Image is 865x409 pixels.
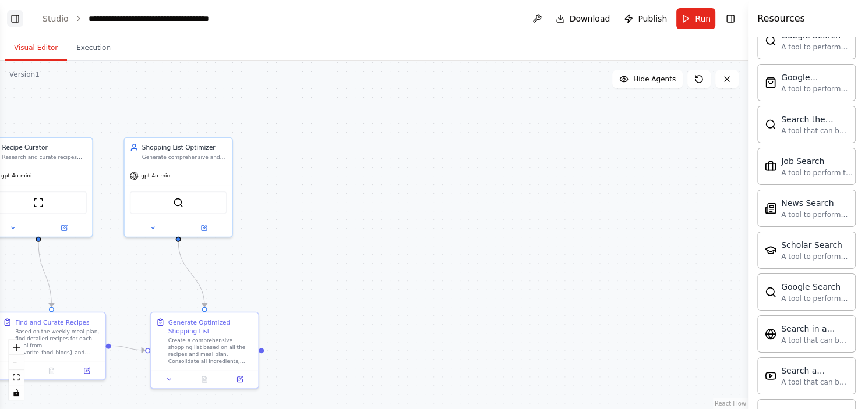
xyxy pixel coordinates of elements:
span: Run [695,13,711,24]
a: React Flow attribution [715,400,746,407]
div: React Flow controls [9,340,24,400]
div: Recipe Curator [2,143,87,152]
button: Publish [619,8,672,29]
div: Google Shopping [781,72,848,83]
div: Research and curate recipes from {favorite_food_blogs} and discover new recipes that match the me... [2,154,87,161]
div: A tool that can be used to semantic search a query from a Youtube Channels content. [781,378,848,387]
img: SerpApiGoogleSearchTool [765,35,776,47]
button: No output available [186,374,223,385]
nav: breadcrumb [43,13,220,24]
span: gpt-4o-mini [1,172,31,179]
g: Edge from e8776ab4-f487-417b-83b1-99564836e881 to f4312ce9-9cdb-447a-9da5-92d72a9b0e17 [111,342,145,355]
img: SerplyScholarSearchTool [765,244,776,256]
div: A tool that can be used to search the internet with a search_query. Supports different search typ... [781,126,848,136]
button: zoom in [9,340,24,355]
div: A tool to perform Google search with a search_query. [781,294,848,303]
div: Generate Optimized Shopping List [168,318,253,335]
div: Search in a specific website [781,323,848,335]
span: Publish [638,13,667,24]
span: Download [570,13,610,24]
button: Open in side panel [72,365,102,376]
button: Hide right sidebar [722,10,739,27]
img: SerplyWebSearchTool [765,286,776,298]
img: SerplyNewsSearchTool [765,202,776,214]
img: ScrapeWebsiteTool [33,197,44,208]
div: A tool to perform to perform a job search in the [GEOGRAPHIC_DATA] with a search_query. [781,168,855,177]
div: Job Search [781,155,855,167]
div: Scholar Search [781,239,848,251]
button: Visual Editor [5,36,67,61]
span: Hide Agents [633,74,676,84]
div: Generate Optimized Shopping ListCreate a comprehensive shopping list based on all the recipes and... [150,312,259,389]
span: gpt-4o-mini [141,172,171,179]
div: A tool to perform to perform a Google search with a search_query. [781,42,848,52]
button: Execution [67,36,120,61]
button: Open in side panel [39,223,89,233]
button: toggle interactivity [9,385,24,400]
div: Find and Curate Recipes [15,318,89,326]
div: A tool that can be used to semantic search a query from a specific URL content. [781,336,848,345]
g: Edge from 6e7e3013-cce8-46a5-922a-50a4a44a8346 to e8776ab4-f487-417b-83b1-99564836e881 [34,241,56,307]
button: Hide Agents [612,70,683,88]
div: Version 1 [9,70,40,79]
div: Based on the weekly meal plan, find detailed recipes for each meal from {favorite_food_blogs} and... [15,328,100,356]
button: Run [676,8,715,29]
img: SerpApiGoogleShoppingTool [765,77,776,88]
div: Search a Youtube Channels content [781,365,848,376]
img: YoutubeChannelSearchTool [765,370,776,382]
a: Studio [43,14,69,23]
button: zoom out [9,355,24,370]
button: Download [551,8,615,29]
div: Shopping List Optimizer [142,143,227,152]
button: Open in side panel [225,374,255,385]
div: Search the internet with Serper [781,113,848,125]
img: WebsiteSearchTool [765,328,776,340]
div: Create a comprehensive shopping list based on all the recipes and meal plan. Consolidate all ingr... [168,337,253,365]
g: Edge from 438e9ce6-2e77-4564-b27b-2b27e19330cf to f4312ce9-9cdb-447a-9da5-92d72a9b0e17 [174,241,209,307]
div: A tool to perform News article search with a search_query. [781,210,848,219]
img: SerperDevTool [173,197,183,208]
img: SerplyJobSearchTool [765,161,776,172]
div: News Search [781,197,848,209]
button: Show left sidebar [7,10,23,27]
h4: Resources [757,12,805,26]
div: Generate comprehensive and organized shopping lists based on the weekly meal plan and recipes. Op... [142,154,227,161]
button: Open in side panel [179,223,229,233]
img: SerperDevTool [765,119,776,130]
div: Shopping List OptimizerGenerate comprehensive and organized shopping lists based on the weekly me... [123,137,233,238]
button: fit view [9,370,24,385]
div: A tool to perform search on Google shopping with a search_query. [781,84,848,94]
div: Google Search [781,281,848,293]
div: A tool to perform scholarly literature search with a search_query. [781,252,848,261]
button: No output available [33,365,70,376]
